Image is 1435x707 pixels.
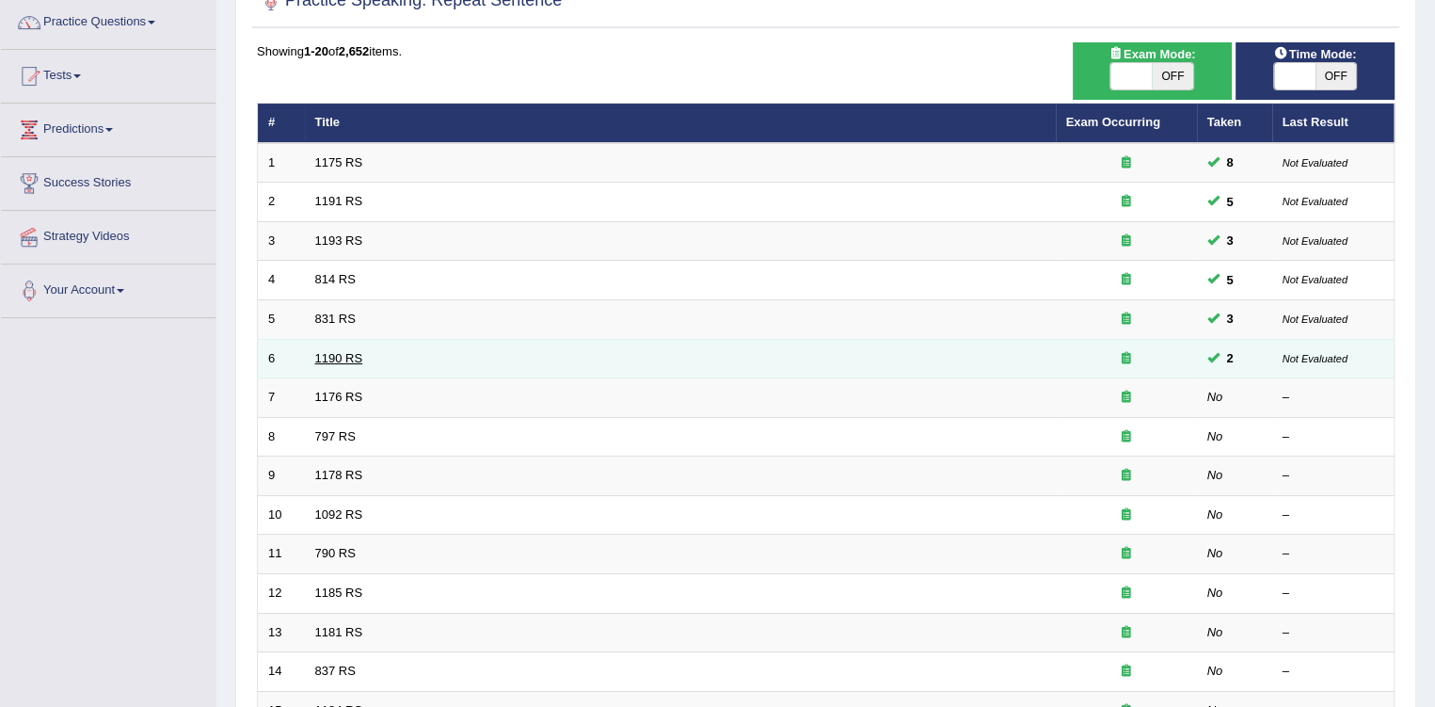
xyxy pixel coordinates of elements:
[1283,663,1384,681] div: –
[1266,44,1363,64] span: Time Mode:
[1,157,215,204] a: Success Stories
[1066,154,1187,172] div: Exam occurring question
[258,495,305,535] td: 10
[315,507,363,522] a: 1092 RS
[315,351,363,365] a: 1190 RS
[1152,63,1193,89] span: OFF
[1220,231,1241,250] span: You can still take this question
[1272,104,1395,143] th: Last Result
[1283,196,1347,207] small: Not Evaluated
[258,573,305,613] td: 12
[1283,428,1384,446] div: –
[1207,390,1223,404] em: No
[1066,311,1187,329] div: Exam occurring question
[1066,467,1187,485] div: Exam occurring question
[1283,389,1384,407] div: –
[1066,428,1187,446] div: Exam occurring question
[315,390,363,404] a: 1176 RS
[315,312,356,326] a: 831 RS
[258,613,305,652] td: 13
[1207,468,1223,482] em: No
[1220,153,1241,172] span: You can still take this question
[1066,663,1187,681] div: Exam occurring question
[1315,63,1357,89] span: OFF
[339,44,370,58] b: 2,652
[315,429,356,443] a: 797 RS
[1283,506,1384,524] div: –
[1,104,215,151] a: Predictions
[315,272,356,286] a: 814 RS
[1101,44,1203,64] span: Exam Mode:
[1207,507,1223,522] em: No
[1066,233,1187,250] div: Exam occurring question
[1066,350,1187,368] div: Exam occurring question
[258,378,305,418] td: 7
[258,339,305,378] td: 6
[1283,353,1347,364] small: Not Evaluated
[1066,545,1187,563] div: Exam occurring question
[257,42,1395,60] div: Showing of items.
[1,211,215,258] a: Strategy Videos
[305,104,1056,143] th: Title
[315,546,356,560] a: 790 RS
[258,104,305,143] th: #
[1283,157,1347,169] small: Not Evaluated
[1283,313,1347,325] small: Not Evaluated
[258,417,305,457] td: 8
[1066,624,1187,642] div: Exam occurring question
[258,535,305,574] td: 11
[1207,429,1223,443] em: No
[258,457,305,496] td: 9
[315,233,363,248] a: 1193 RS
[1220,192,1241,212] span: You can still take this question
[1197,104,1272,143] th: Taken
[1207,664,1223,678] em: No
[1,50,215,97] a: Tests
[315,468,363,482] a: 1178 RS
[1283,624,1384,642] div: –
[1207,586,1223,600] em: No
[1220,348,1241,368] span: You can still take this question
[1283,467,1384,485] div: –
[1283,274,1347,285] small: Not Evaluated
[315,155,363,169] a: 1175 RS
[315,625,363,639] a: 1181 RS
[1220,270,1241,290] span: You can still take this question
[1283,235,1347,247] small: Not Evaluated
[1207,625,1223,639] em: No
[258,300,305,340] td: 5
[1283,585,1384,603] div: –
[1066,193,1187,211] div: Exam occurring question
[258,652,305,692] td: 14
[1,265,215,312] a: Your Account
[1220,309,1241,329] span: You can still take this question
[315,586,363,600] a: 1185 RS
[315,664,356,678] a: 837 RS
[304,44,328,58] b: 1-20
[1207,546,1223,560] em: No
[315,194,363,208] a: 1191 RS
[258,183,305,222] td: 2
[258,143,305,183] td: 1
[1066,389,1187,407] div: Exam occurring question
[1073,42,1232,100] div: Show exams occurring in exams
[1066,506,1187,524] div: Exam occurring question
[258,221,305,261] td: 3
[1066,115,1160,129] a: Exam Occurring
[1066,585,1187,603] div: Exam occurring question
[1283,545,1384,563] div: –
[258,261,305,300] td: 4
[1066,271,1187,289] div: Exam occurring question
